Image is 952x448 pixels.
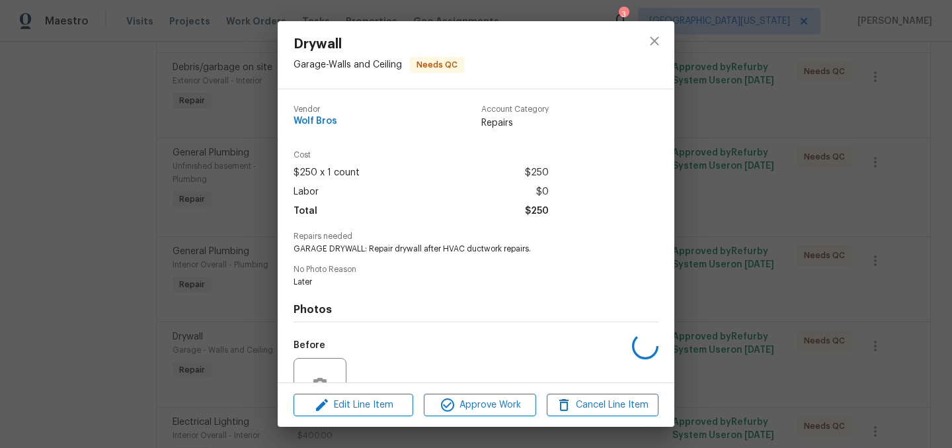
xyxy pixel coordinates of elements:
[551,397,654,414] span: Cancel Line Item
[639,25,670,57] button: close
[294,265,658,274] span: No Photo Reason
[525,163,549,183] span: $250
[294,202,317,221] span: Total
[294,105,337,114] span: Vendor
[294,37,464,52] span: Drywall
[294,60,402,69] span: Garage - Walls and Ceiling
[411,58,463,71] span: Needs QC
[547,394,658,417] button: Cancel Line Item
[294,151,549,159] span: Cost
[481,116,549,130] span: Repairs
[294,277,622,288] span: Later
[294,244,622,255] span: GARAGE DRYWALL: Repair drywall after HVAC ductwork repairs.
[294,163,360,183] span: $250 x 1 count
[294,341,325,350] h5: Before
[294,183,319,202] span: Labor
[481,105,549,114] span: Account Category
[294,116,337,126] span: Wolf Bros
[428,397,532,414] span: Approve Work
[297,397,409,414] span: Edit Line Item
[424,394,535,417] button: Approve Work
[536,183,549,202] span: $0
[294,394,413,417] button: Edit Line Item
[619,8,628,21] div: 3
[294,303,658,316] h4: Photos
[294,232,658,241] span: Repairs needed
[525,202,549,221] span: $250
